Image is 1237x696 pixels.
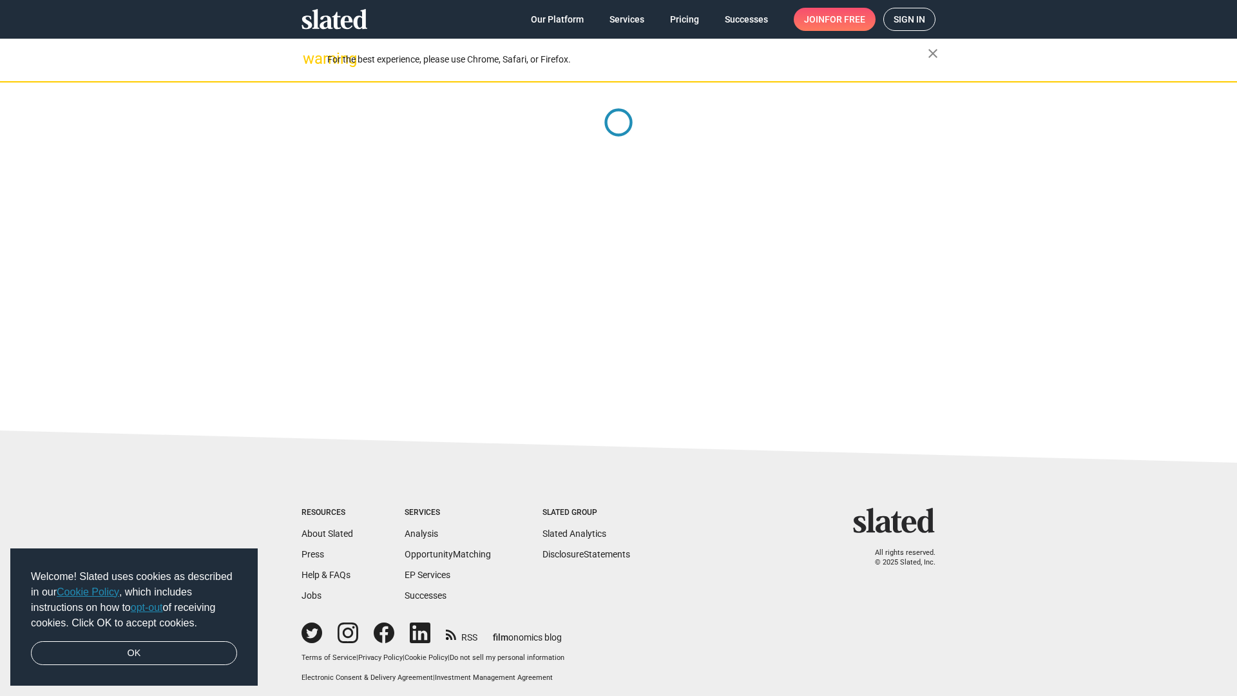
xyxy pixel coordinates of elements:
[403,653,405,662] span: |
[521,8,594,31] a: Our Platform
[435,673,553,682] a: Investment Management Agreement
[493,621,562,644] a: filmonomics blog
[894,8,925,30] span: Sign in
[405,549,491,559] a: OpportunityMatching
[804,8,865,31] span: Join
[883,8,935,31] a: Sign in
[531,8,584,31] span: Our Platform
[302,590,321,601] a: Jobs
[542,528,606,539] a: Slated Analytics
[302,528,353,539] a: About Slated
[450,653,564,663] button: Do not sell my personal information
[448,653,450,662] span: |
[57,586,119,597] a: Cookie Policy
[10,548,258,686] div: cookieconsent
[405,508,491,518] div: Services
[303,51,318,66] mat-icon: warning
[609,8,644,31] span: Services
[302,549,324,559] a: Press
[861,548,935,567] p: All rights reserved. © 2025 Slated, Inc.
[714,8,778,31] a: Successes
[302,570,350,580] a: Help & FAQs
[542,549,630,559] a: DisclosureStatements
[302,653,356,662] a: Terms of Service
[925,46,941,61] mat-icon: close
[725,8,768,31] span: Successes
[31,569,237,631] span: Welcome! Slated uses cookies as described in our , which includes instructions on how to of recei...
[358,653,403,662] a: Privacy Policy
[794,8,876,31] a: Joinfor free
[356,653,358,662] span: |
[825,8,865,31] span: for free
[446,624,477,644] a: RSS
[493,632,508,643] span: film
[433,673,435,682] span: |
[31,641,237,666] a: dismiss cookie message
[405,570,450,580] a: EP Services
[302,508,353,518] div: Resources
[405,590,446,601] a: Successes
[327,51,928,68] div: For the best experience, please use Chrome, Safari, or Firefox.
[670,8,699,31] span: Pricing
[405,528,438,539] a: Analysis
[131,602,163,613] a: opt-out
[405,653,448,662] a: Cookie Policy
[302,673,433,682] a: Electronic Consent & Delivery Agreement
[660,8,709,31] a: Pricing
[542,508,630,518] div: Slated Group
[599,8,655,31] a: Services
